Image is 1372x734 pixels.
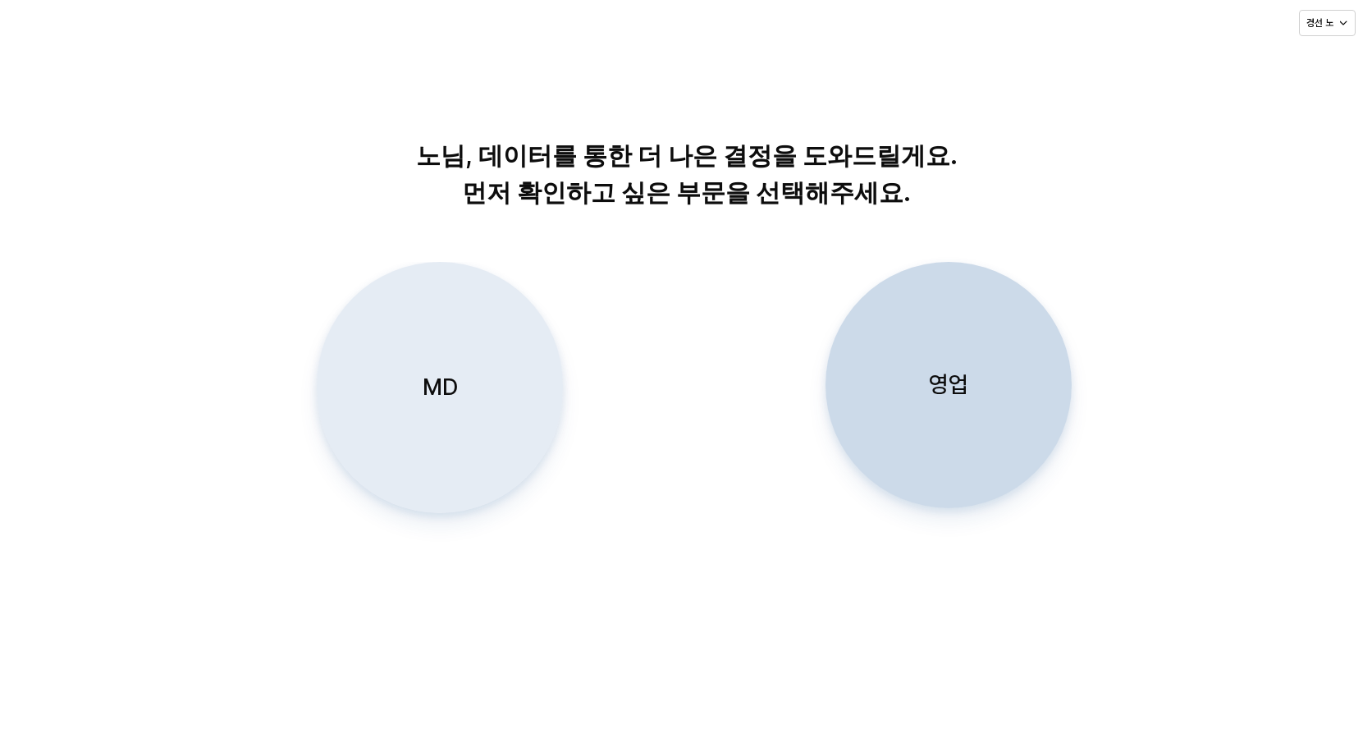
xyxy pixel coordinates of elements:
[1306,16,1333,30] p: 경선 노
[423,372,458,402] p: MD
[317,262,563,513] button: MD
[1299,10,1356,36] button: 경선 노
[929,369,968,400] p: 영업
[268,137,1105,211] p: 노님, 데이터를 통한 더 나은 결정을 도와드릴게요. 먼저 확인하고 싶은 부문을 선택해주세요.
[825,262,1072,508] button: 영업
